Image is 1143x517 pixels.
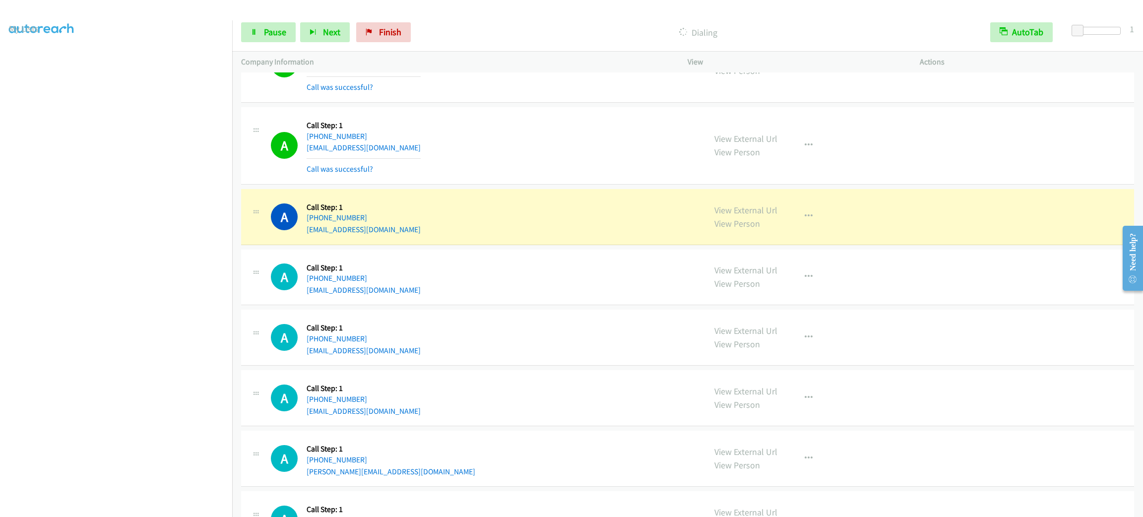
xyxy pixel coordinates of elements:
h1: A [271,203,298,230]
a: Pause [241,22,296,42]
h1: A [271,324,298,351]
a: [EMAIL_ADDRESS][DOMAIN_NAME] [307,143,421,152]
a: View Person [714,278,760,289]
button: Next [300,22,350,42]
h5: Call Step: 1 [307,323,421,333]
a: [PERSON_NAME][EMAIL_ADDRESS][DOMAIN_NAME] [307,467,475,476]
span: Pause [264,26,286,38]
p: View [688,56,902,68]
div: The call is yet to be attempted [271,263,298,290]
iframe: Resource Center [1114,219,1143,298]
iframe: To enrich screen reader interactions, please activate Accessibility in Grammarly extension settings [9,44,232,516]
h5: Call Step: 1 [307,384,421,393]
div: The call is yet to be attempted [271,445,298,472]
button: AutoTab [990,22,1053,42]
div: The call is yet to be attempted [271,385,298,411]
a: [PHONE_NUMBER] [307,334,367,343]
a: View Person [714,399,760,410]
a: View External Url [714,204,777,216]
a: View Person [714,459,760,471]
div: The call is yet to be attempted [271,324,298,351]
span: Finish [379,26,401,38]
a: [EMAIL_ADDRESS][DOMAIN_NAME] [307,346,421,355]
a: [PHONE_NUMBER] [307,213,367,222]
a: Finish [356,22,411,42]
h5: Call Step: 1 [307,121,421,130]
p: Dialing [424,26,972,39]
h1: A [271,263,298,290]
a: [PHONE_NUMBER] [307,455,367,464]
span: Next [323,26,340,38]
a: View Person [714,146,760,158]
a: Call was successful? [307,82,373,92]
a: View Person [714,65,760,76]
a: [EMAIL_ADDRESS][DOMAIN_NAME] [307,406,421,416]
a: [PHONE_NUMBER] [307,131,367,141]
h1: A [271,385,298,411]
a: [EMAIL_ADDRESS][DOMAIN_NAME] [307,285,421,295]
a: [EMAIL_ADDRESS][DOMAIN_NAME] [307,225,421,234]
a: View Person [714,338,760,350]
div: 1 [1130,22,1134,36]
a: View External Url [714,386,777,397]
a: View Person [714,218,760,229]
h5: Call Step: 1 [307,263,421,273]
a: View External Url [714,446,777,457]
h1: A [271,132,298,159]
a: View External Url [714,325,777,336]
a: [PHONE_NUMBER] [307,394,367,404]
a: [PHONE_NUMBER] [307,273,367,283]
p: Actions [920,56,1134,68]
a: My Lists [9,23,39,34]
h1: A [271,445,298,472]
h5: Call Step: 1 [307,505,421,515]
h5: Call Step: 1 [307,202,421,212]
a: Call was successful? [307,164,373,174]
a: View External Url [714,133,777,144]
h5: Call Step: 1 [307,444,475,454]
p: Company Information [241,56,670,68]
a: View External Url [714,264,777,276]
